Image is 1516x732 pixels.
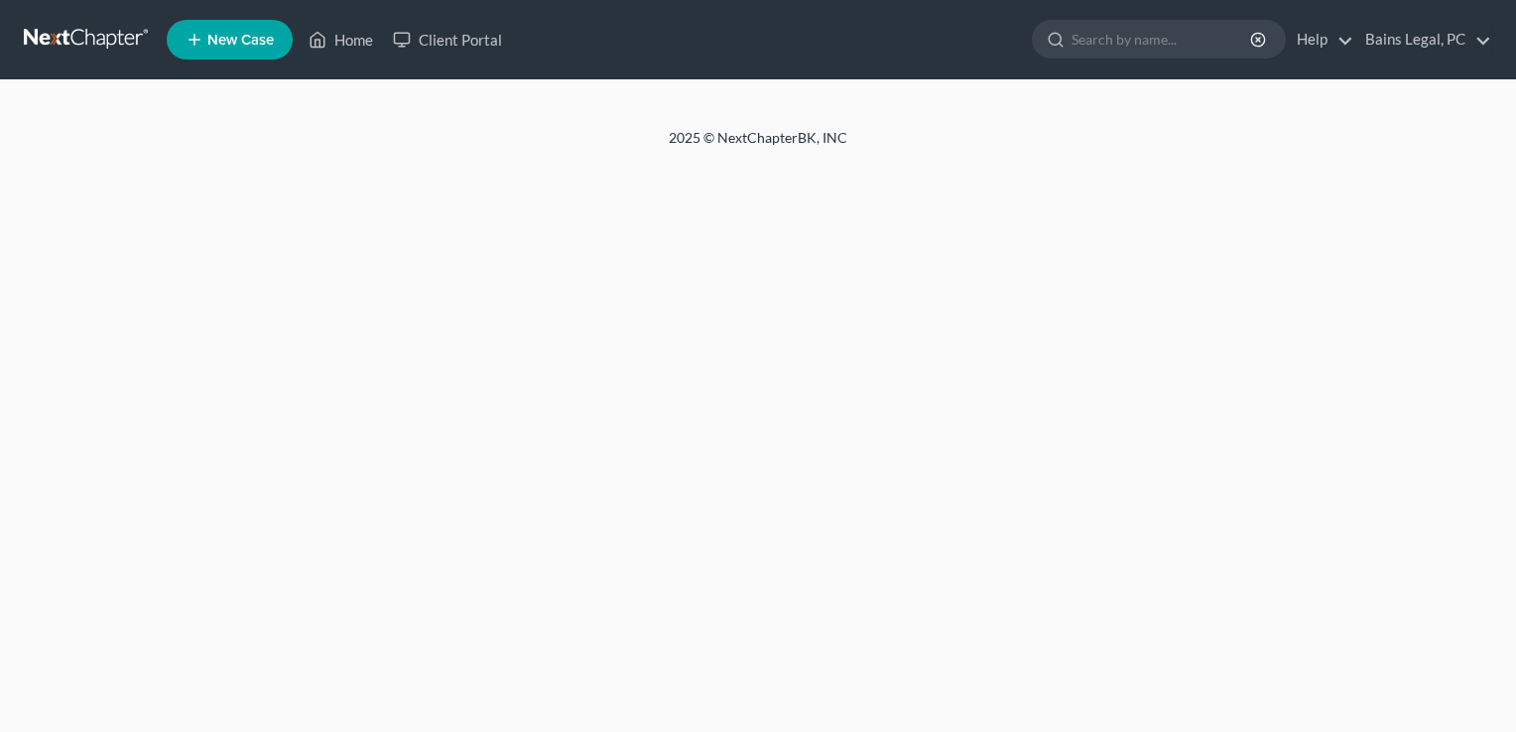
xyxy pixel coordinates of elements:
a: Home [299,22,383,58]
a: Help [1287,22,1353,58]
a: Client Portal [383,22,512,58]
a: Bains Legal, PC [1355,22,1491,58]
div: 2025 © NextChapterBK, INC [192,128,1324,164]
input: Search by name... [1072,21,1253,58]
span: New Case [207,33,274,48]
